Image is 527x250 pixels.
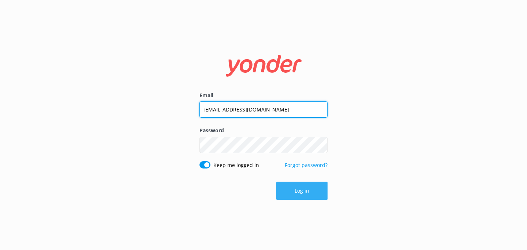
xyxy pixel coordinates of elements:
input: user@emailaddress.com [199,101,328,118]
button: Log in [276,182,328,200]
label: Password [199,126,328,135]
label: Email [199,91,328,99]
a: Forgot password? [285,162,328,168]
label: Keep me logged in [213,161,259,169]
button: Show password [313,137,328,152]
